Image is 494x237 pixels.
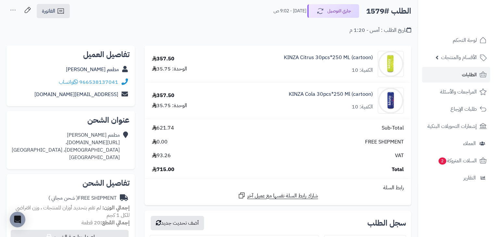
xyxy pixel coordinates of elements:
strong: إجمالي القطع: [100,219,130,227]
a: طلبات الإرجاع [422,101,490,117]
span: 715.00 [152,166,174,173]
div: Open Intercom Messenger [10,212,25,227]
div: رابط السلة [147,184,409,192]
span: طلبات الإرجاع [450,105,477,114]
a: إشعارات التحويلات البنكية [422,118,490,134]
span: FREE SHIPMENT [365,138,404,146]
h2: تفاصيل العميل [12,51,130,58]
span: ( شحن مجاني ) [48,194,78,202]
div: الكمية: 10 [352,67,373,74]
span: 93.26 [152,152,171,159]
a: مطعم [PERSON_NAME] [66,66,119,73]
div: الوحدة: 35.75 [152,65,187,73]
span: الطلبات [462,70,477,79]
span: Total [392,166,404,173]
span: الأقسام والمنتجات [441,53,477,62]
div: 357.50 [152,55,174,63]
a: 966538137041 [79,78,118,86]
span: لم تقم بتحديد أوزان للمنتجات ، وزن افتراضي للكل 1 كجم [16,204,130,219]
span: لوحة التحكم [453,36,477,45]
a: الفاتورة [37,4,70,18]
a: شارك رابط السلة نفسها مع عميل آخر [238,192,318,200]
div: الكمية: 10 [352,103,373,111]
h2: عنوان الشحن [12,116,130,124]
img: 1747642626-WsalUpPO4J2ug7KLkX4Gt5iU1jt5AZZo-90x90.jpg [378,88,403,114]
a: لوحة التحكم [422,32,490,48]
a: واتساب [59,78,78,86]
span: المراجعات والأسئلة [440,87,477,96]
span: السلات المتروكة [438,156,477,165]
img: logo-2.png [450,14,488,27]
span: Sub-Total [382,124,404,132]
button: جاري التوصيل [307,4,359,18]
a: العملاء [422,136,490,151]
div: مطعم [PERSON_NAME] [URL][DOMAIN_NAME]، [DEMOGRAPHIC_DATA]، [GEOGRAPHIC_DATA] [GEOGRAPHIC_DATA] [12,131,120,161]
span: إشعارات التحويلات البنكية [427,122,477,131]
button: أضف تحديث جديد [151,216,204,230]
span: VAT [395,152,404,159]
img: 1747642470-SWljGn0cexbESGIzp0sv6aBsGevSp6gP-90x90.jpg [378,51,403,77]
a: KINZA Citrus 30pcs*250 ML (cartoon) [284,54,373,61]
strong: إجمالي الوزن: [102,204,130,212]
small: [DATE] - 9:02 ص [273,8,306,14]
a: الطلبات [422,67,490,82]
div: 357.50 [152,92,174,99]
div: الوحدة: 35.75 [152,102,187,109]
small: 20 قطعة [82,219,130,227]
div: تاريخ الطلب : أمس - 1:20 م [349,27,411,34]
a: التقارير [422,170,490,186]
a: KINZA Cola 30pcs*250 Ml (cartoon) [289,91,373,98]
span: العملاء [463,139,476,148]
a: السلات المتروكة2 [422,153,490,168]
span: 621.74 [152,124,174,132]
div: FREE SHIPMENT [48,194,117,202]
h2: الطلب #1579 [366,5,411,18]
h2: تفاصيل الشحن [12,179,130,187]
span: التقارير [463,173,476,182]
span: شارك رابط السلة نفسها مع عميل آخر [247,192,318,200]
a: المراجعات والأسئلة [422,84,490,100]
h3: سجل الطلب [367,219,406,227]
a: [EMAIL_ADDRESS][DOMAIN_NAME] [34,91,118,98]
span: الفاتورة [42,7,55,15]
span: 0.00 [152,138,168,146]
span: 2 [438,157,447,165]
